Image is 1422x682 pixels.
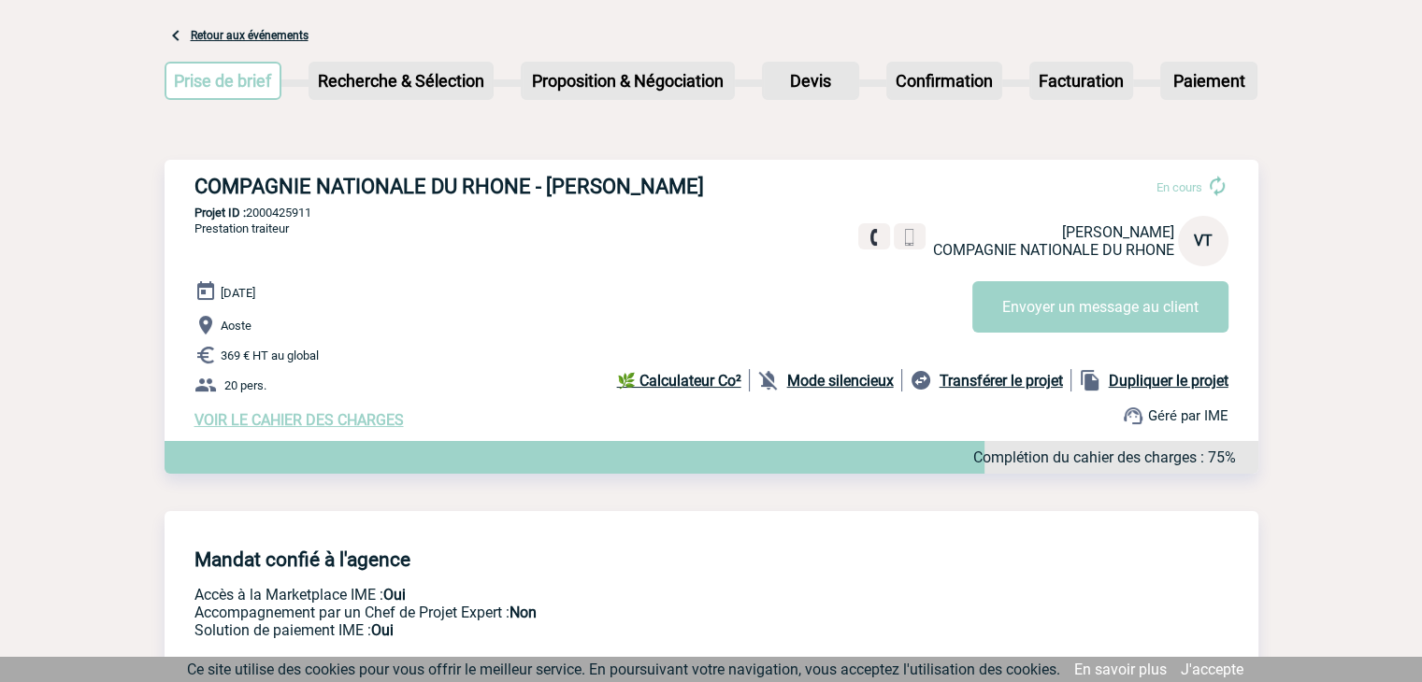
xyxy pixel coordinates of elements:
p: Prestation payante [194,604,970,621]
span: Prestation traiteur [194,221,289,235]
p: Confirmation [888,64,1000,98]
p: Proposition & Négociation [523,64,733,98]
a: VOIR LE CAHIER DES CHARGES [194,411,404,429]
span: VT [1194,232,1213,249]
b: Oui [383,586,406,604]
button: Envoyer un message au client [972,281,1228,333]
a: 🌿 Calculateur Co² [617,369,750,391]
b: Oui [371,621,394,639]
p: Conformité aux process achat client, Prise en charge de la facturation, Mutualisation de plusieur... [194,621,970,639]
span: Géré par IME [1148,407,1228,424]
b: Non [510,604,537,621]
p: Accès à la Marketplace IME : [194,586,970,604]
a: J'accepte [1181,661,1243,678]
p: 2000425911 [165,206,1258,220]
b: 🌿 Calculateur Co² [617,372,741,390]
a: En savoir plus [1074,661,1167,678]
a: Retour aux événements [191,29,309,42]
b: Dupliquer le projet [1109,372,1228,390]
span: Aoste [221,319,251,333]
b: Mode silencieux [787,372,894,390]
b: Projet ID : [194,206,246,220]
span: 369 € HT au global [221,348,319,362]
h3: COMPAGNIE NATIONALE DU RHONE - [PERSON_NAME] [194,175,755,198]
img: portable.png [901,229,918,246]
span: [DATE] [221,286,255,300]
span: COMPAGNIE NATIONALE DU RHONE [933,241,1174,259]
p: Paiement [1162,64,1256,98]
span: [PERSON_NAME] [1062,223,1174,241]
img: file_copy-black-24dp.png [1079,369,1101,391]
span: 20 pers. [224,378,266,392]
img: fixe.png [866,229,883,246]
span: Ce site utilise des cookies pour vous offrir le meilleur service. En poursuivant votre navigation... [187,661,1060,678]
p: Recherche & Sélection [310,64,492,98]
p: Devis [764,64,857,98]
p: Prise de brief [166,64,280,98]
span: En cours [1156,180,1202,194]
p: Facturation [1031,64,1131,98]
h4: Mandat confié à l'agence [194,548,410,571]
b: Transférer le projet [940,372,1063,390]
img: support.png [1122,405,1144,427]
